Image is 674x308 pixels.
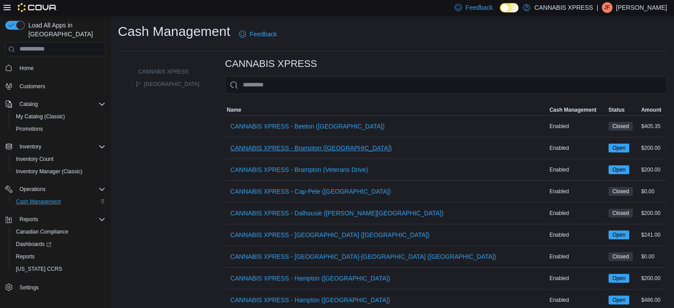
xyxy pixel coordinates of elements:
[230,165,368,174] span: CANNABIS XPRESS - Brampton (Veterans Drive)
[230,187,391,196] span: CANNABIS XPRESS - Cap-Pele ([GEOGRAPHIC_DATA])
[639,295,667,305] div: $486.00
[16,184,49,195] button: Operations
[9,226,109,238] button: Canadian Compliance
[12,264,105,274] span: Washington CCRS
[19,143,41,150] span: Inventory
[12,264,66,274] a: [US_STATE] CCRS
[465,3,492,12] span: Feedback
[19,284,39,291] span: Settings
[608,106,625,113] span: Status
[12,251,105,262] span: Reports
[16,141,105,152] span: Inventory
[19,216,38,223] span: Reports
[548,143,607,153] div: Enabled
[12,239,105,250] span: Dashboards
[612,166,625,174] span: Open
[548,121,607,132] div: Enabled
[16,281,105,292] span: Settings
[9,195,109,208] button: Cash Management
[230,252,496,261] span: CANNABIS XPRESS - [GEOGRAPHIC_DATA]-[GEOGRAPHIC_DATA] ([GEOGRAPHIC_DATA])
[548,186,607,197] div: Enabled
[639,121,667,132] div: $405.35
[144,81,199,88] span: [GEOGRAPHIC_DATA]
[12,166,105,177] span: Inventory Manager (Classic)
[548,105,607,115] button: Cash Management
[602,2,612,13] div: Jo Forbes
[604,2,610,13] span: JF
[639,186,667,197] div: $0.00
[2,98,109,110] button: Catalog
[16,63,37,74] a: Home
[548,251,607,262] div: Enabled
[608,144,629,152] span: Open
[16,156,54,163] span: Inventory Count
[227,248,500,265] button: CANNABIS XPRESS - [GEOGRAPHIC_DATA]-[GEOGRAPHIC_DATA] ([GEOGRAPHIC_DATA])
[641,106,661,113] span: Amount
[132,79,203,90] button: [GEOGRAPHIC_DATA]
[16,265,62,273] span: [US_STATE] CCRS
[12,196,64,207] a: Cash Management
[9,165,109,178] button: Inventory Manager (Classic)
[9,238,109,250] a: Dashboards
[12,154,105,164] span: Inventory Count
[225,76,667,94] input: This is a search bar. As you type, the results lower in the page will automatically filter.
[12,239,55,250] a: Dashboards
[18,3,57,12] img: Cova
[12,124,105,134] span: Promotions
[2,183,109,195] button: Operations
[230,144,392,152] span: CANNABIS XPRESS - Brampton ([GEOGRAPHIC_DATA])
[608,296,629,304] span: Open
[607,105,639,115] button: Status
[612,231,625,239] span: Open
[19,186,46,193] span: Operations
[16,81,105,92] span: Customers
[9,263,109,275] button: [US_STATE] CCRS
[227,161,371,179] button: CANNABIS XPRESS - Brampton (Veterans Drive)
[596,2,598,13] p: |
[227,226,433,244] button: CANNABIS XPRESS - [GEOGRAPHIC_DATA] ([GEOGRAPHIC_DATA])
[9,250,109,263] button: Reports
[534,2,593,13] p: CANNABIS XPRESS
[639,251,667,262] div: $0.00
[12,154,57,164] a: Inventory Count
[16,241,51,248] span: Dashboards
[608,187,633,196] span: Closed
[16,62,105,74] span: Home
[549,106,596,113] span: Cash Management
[16,141,45,152] button: Inventory
[2,213,109,226] button: Reports
[12,196,105,207] span: Cash Management
[230,274,390,283] span: CANNABIS XPRESS - Hampton ([GEOGRAPHIC_DATA])
[639,105,667,115] button: Amount
[612,209,629,217] span: Closed
[608,252,633,261] span: Closed
[16,198,61,205] span: Cash Management
[548,164,607,175] div: Enabled
[16,282,42,293] a: Settings
[19,83,45,90] span: Customers
[612,187,629,195] span: Closed
[227,269,393,287] button: CANNABIS XPRESS - Hampton ([GEOGRAPHIC_DATA])
[16,81,49,92] a: Customers
[612,274,625,282] span: Open
[16,99,105,109] span: Catalog
[16,214,105,225] span: Reports
[9,110,109,123] button: My Catalog (Classic)
[2,80,109,93] button: Customers
[608,274,629,283] span: Open
[12,251,38,262] a: Reports
[19,101,38,108] span: Catalog
[612,122,629,130] span: Closed
[9,123,109,135] button: Promotions
[608,230,629,239] span: Open
[225,58,317,69] h3: CANNABIS XPRESS
[235,25,280,43] a: Feedback
[9,153,109,165] button: Inventory Count
[12,226,105,237] span: Canadian Compliance
[639,230,667,240] div: $241.00
[608,165,629,174] span: Open
[639,143,667,153] div: $200.00
[616,2,667,13] p: [PERSON_NAME]
[225,105,548,115] button: Name
[639,164,667,175] div: $200.00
